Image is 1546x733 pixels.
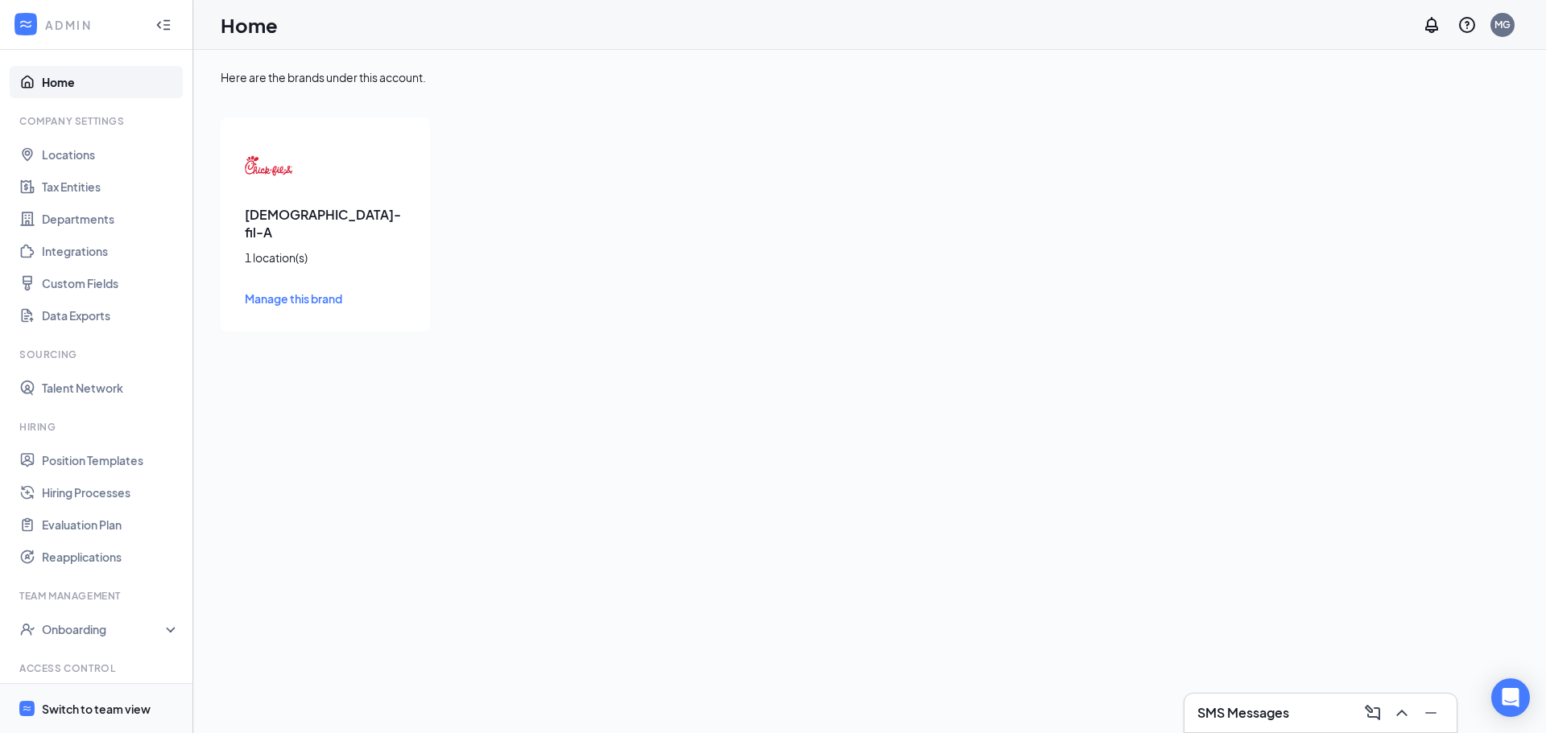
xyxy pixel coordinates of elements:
h3: [DEMOGRAPHIC_DATA]-fil-A [245,206,406,241]
a: Reapplications [42,541,180,573]
button: ChevronUp [1389,700,1415,726]
div: Open Intercom Messenger [1491,678,1530,717]
div: Company Settings [19,114,176,128]
a: Data Exports [42,299,180,331]
a: Tax Entities [42,171,180,203]
h1: Home [221,11,278,39]
button: Minimize [1418,700,1444,726]
a: Manage this brand [245,290,406,307]
svg: ComposeMessage [1363,703,1383,723]
div: Onboarding [42,621,166,637]
svg: ChevronUp [1392,703,1412,723]
svg: Collapse [155,17,172,33]
button: ComposeMessage [1360,700,1386,726]
div: MG [1494,18,1511,31]
div: Switch to team view [42,701,151,717]
div: Hiring [19,420,176,434]
a: Position Templates [42,444,180,476]
div: 1 location(s) [245,249,406,266]
div: Access control [19,661,176,675]
svg: Notifications [1422,15,1441,35]
svg: Minimize [1421,703,1441,723]
a: Locations [42,138,180,171]
svg: WorkstreamLogo [18,16,34,32]
h3: SMS Messages [1197,704,1289,722]
span: Manage this brand [245,291,342,306]
div: ADMIN [45,17,141,33]
a: Custom Fields [42,267,180,299]
svg: WorkstreamLogo [22,703,32,714]
a: Home [42,66,180,98]
a: Evaluation Plan [42,509,180,541]
div: Team Management [19,589,176,603]
svg: UserCheck [19,621,35,637]
a: Departments [42,203,180,235]
div: Sourcing [19,348,176,361]
a: Talent Network [42,372,180,404]
a: Hiring Processes [42,476,180,509]
svg: QuestionInfo [1457,15,1477,35]
a: Integrations [42,235,180,267]
img: Chick-fil-A logo [245,142,293,190]
div: Here are the brands under this account. [221,69,1519,85]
